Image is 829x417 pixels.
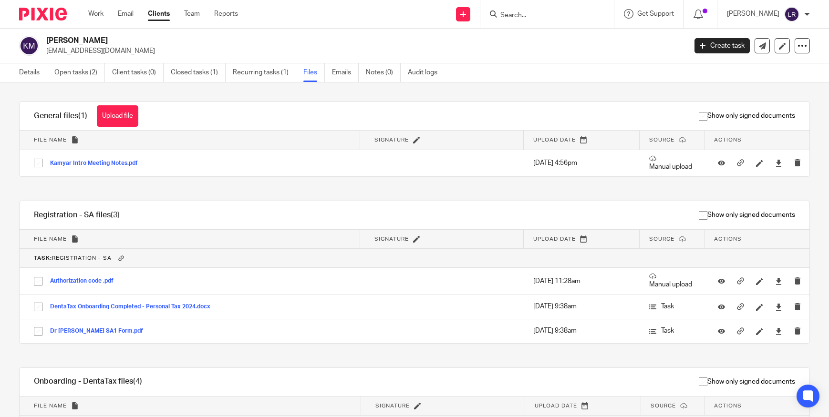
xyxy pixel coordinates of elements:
[533,137,576,142] span: Upload date
[533,302,630,311] p: [DATE] 9:38am
[97,105,138,127] button: Upload file
[78,112,87,120] span: (1)
[34,255,112,261] span: Registration - SA
[649,155,695,172] p: Manual upload
[184,9,200,19] a: Team
[111,211,120,219] span: (3)
[775,326,782,336] a: Download
[775,302,782,312] a: Download
[651,403,676,408] span: Source
[148,9,170,19] a: Clients
[727,9,779,19] p: [PERSON_NAME]
[408,63,445,82] a: Audit logs
[699,210,795,220] span: Show only signed documents
[118,9,134,19] a: Email
[19,63,47,82] a: Details
[714,403,742,408] span: Actions
[54,63,105,82] a: Open tasks (2)
[233,63,296,82] a: Recurring tasks (1)
[649,236,674,242] span: Source
[332,63,359,82] a: Emails
[88,9,104,19] a: Work
[50,304,218,310] button: DentaTax Onboarding Completed - Personal Tax 2024.docx
[19,8,67,20] img: Pixie
[714,236,742,242] span: Actions
[374,137,409,142] span: Signature
[34,376,142,386] h1: Onboarding - DentaTax files
[775,276,782,286] a: Download
[649,137,674,142] span: Source
[699,111,795,121] span: Show only signed documents
[714,137,742,142] span: Actions
[775,158,782,168] a: Download
[19,36,39,56] img: svg%3E
[133,377,142,385] span: (4)
[214,9,238,19] a: Reports
[784,7,799,22] img: svg%3E
[50,160,145,167] button: Kamyar Intro Meeting Notes.pdf
[694,38,750,53] a: Create task
[34,403,67,408] span: File name
[366,63,401,82] a: Notes (0)
[29,298,47,316] input: Select
[46,36,553,46] h2: [PERSON_NAME]
[533,158,630,168] p: [DATE] 4:56pm
[34,210,120,220] h1: Registration - SA files
[34,255,52,261] b: Task:
[34,236,67,242] span: File name
[533,276,630,286] p: [DATE] 11:28am
[533,326,630,336] p: [DATE] 9:38am
[699,377,795,386] span: Show only signed documents
[112,63,164,82] a: Client tasks (0)
[649,273,695,289] p: Manual upload
[649,326,695,336] p: Task
[533,236,576,242] span: Upload date
[50,328,150,335] button: Dr [PERSON_NAME] SA1 Form.pdf
[34,111,87,121] h1: General files
[303,63,325,82] a: Files
[374,236,409,242] span: Signature
[46,46,680,56] p: [EMAIL_ADDRESS][DOMAIN_NAME]
[171,63,226,82] a: Closed tasks (1)
[29,154,47,172] input: Select
[375,403,410,408] span: Signature
[535,403,577,408] span: Upload date
[29,322,47,340] input: Select
[637,10,674,17] span: Get Support
[34,137,67,142] span: File name
[499,11,585,20] input: Search
[649,302,695,311] p: Task
[50,278,121,285] button: Authorization code .pdf
[29,272,47,290] input: Select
